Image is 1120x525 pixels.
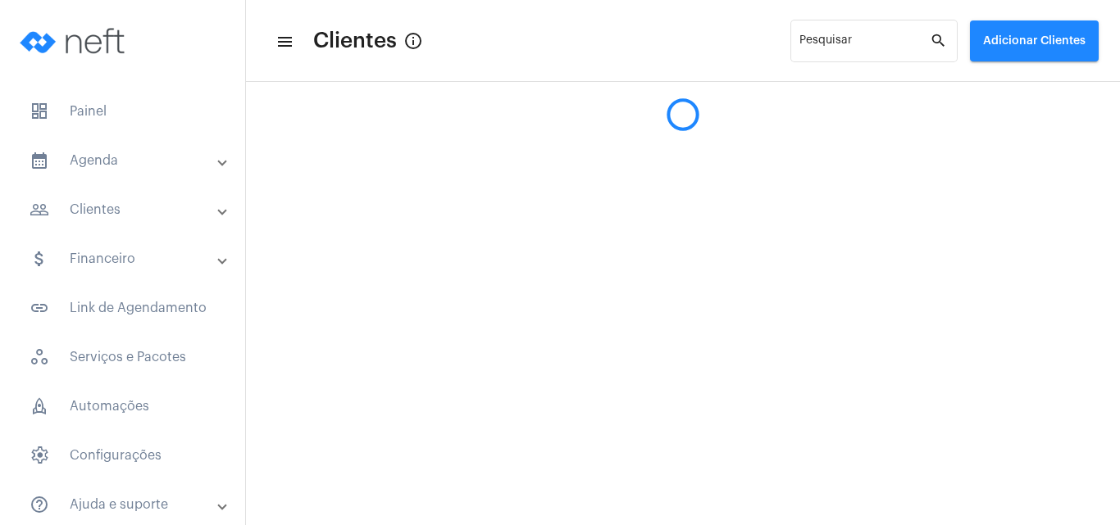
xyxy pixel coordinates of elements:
span: Painel [16,92,229,131]
mat-expansion-panel-header: sidenav iconAgenda [10,141,245,180]
span: Clientes [313,28,397,54]
span: sidenav icon [30,446,49,465]
mat-panel-title: Clientes [30,200,219,220]
mat-icon: sidenav icon [275,32,292,52]
mat-expansion-panel-header: sidenav iconFinanceiro [10,239,245,278]
span: sidenav icon [30,396,49,416]
span: Link de Agendamento [16,288,229,328]
mat-panel-title: Ajuda e suporte [30,495,219,514]
span: Serviços e Pacotes [16,337,229,377]
span: sidenav icon [30,102,49,121]
span: Adicionar Clientes [983,35,1086,47]
mat-expansion-panel-header: sidenav iconAjuda e suporte [10,485,245,524]
mat-icon: sidenav icon [30,249,49,269]
img: logo-neft-novo-2.png [13,8,136,74]
button: Button that displays a tooltip when focused or hovered over [397,25,430,57]
mat-icon: sidenav icon [30,151,49,170]
button: Adicionar Clientes [970,20,1099,61]
mat-expansion-panel-header: sidenav iconClientes [10,190,245,229]
mat-icon: sidenav icon [30,495,49,514]
mat-icon: search [930,31,949,51]
mat-panel-title: Financeiro [30,249,219,269]
span: Configurações [16,436,229,475]
mat-icon: sidenav icon [30,298,49,318]
mat-panel-title: Agenda [30,151,219,170]
span: sidenav icon [30,347,49,367]
span: Automações [16,387,229,426]
mat-icon: Button that displays a tooltip when focused or hovered over [403,31,423,51]
input: Pesquisar [799,38,930,51]
mat-icon: sidenav icon [30,200,49,220]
